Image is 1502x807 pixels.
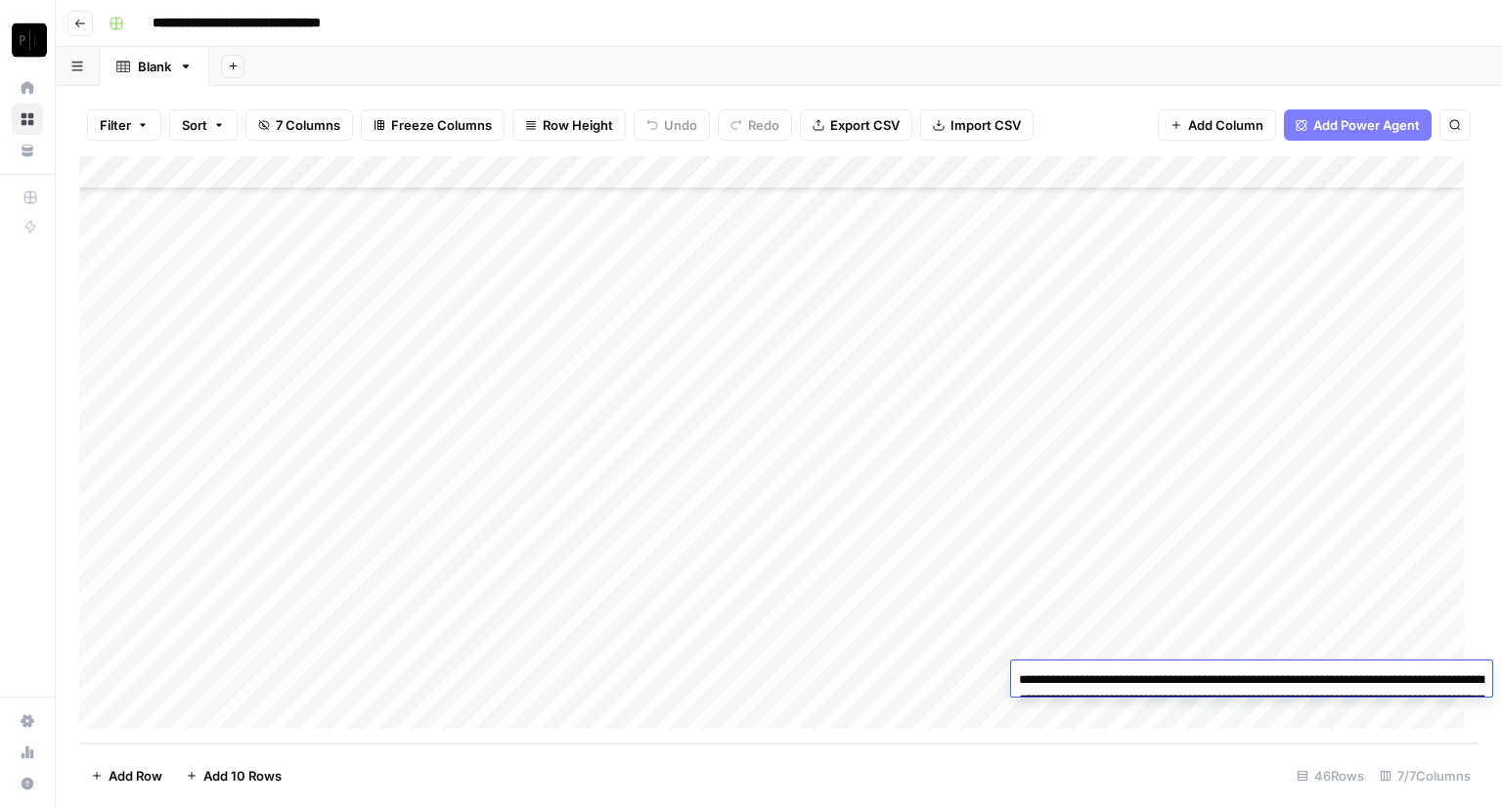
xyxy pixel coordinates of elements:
[920,109,1034,141] button: Import CSV
[1313,115,1420,135] span: Add Power Agent
[169,109,238,141] button: Sort
[950,115,1021,135] span: Import CSV
[1284,109,1432,141] button: Add Power Agent
[203,766,282,786] span: Add 10 Rows
[174,760,293,791] button: Add 10 Rows
[100,115,131,135] span: Filter
[276,115,340,135] span: 7 Columns
[182,115,207,135] span: Sort
[12,104,43,135] a: Browse
[391,115,492,135] span: Freeze Columns
[830,115,900,135] span: Export CSV
[12,72,43,104] a: Home
[138,57,171,76] div: Blank
[12,737,43,768] a: Usage
[12,768,43,799] button: Help + Support
[361,109,505,141] button: Freeze Columns
[718,109,792,141] button: Redo
[748,115,779,135] span: Redo
[109,766,162,786] span: Add Row
[543,115,613,135] span: Row Height
[634,109,710,141] button: Undo
[79,760,174,791] button: Add Row
[12,705,43,737] a: Settings
[1289,760,1372,791] div: 46 Rows
[12,22,47,58] img: Paragon Intel - Copyediting Logo
[12,16,43,64] button: Workspace: Paragon Intel - Copyediting
[1188,115,1263,135] span: Add Column
[800,109,912,141] button: Export CSV
[1372,760,1479,791] div: 7/7 Columns
[512,109,626,141] button: Row Height
[664,115,697,135] span: Undo
[245,109,353,141] button: 7 Columns
[1158,109,1276,141] button: Add Column
[87,109,161,141] button: Filter
[100,47,209,86] a: Blank
[12,135,43,166] a: Your Data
